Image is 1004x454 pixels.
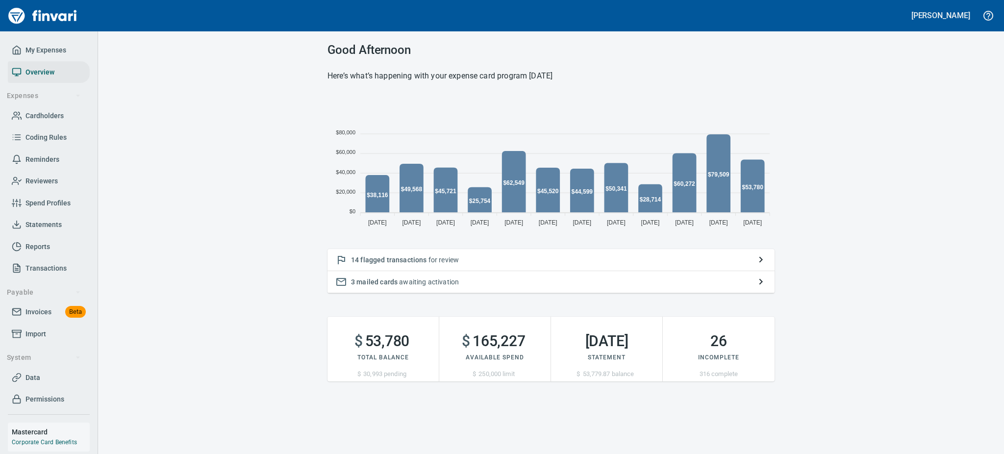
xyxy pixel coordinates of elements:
p: awaiting activation [351,277,751,287]
span: Coding Rules [25,131,67,144]
img: Finvari [6,4,79,27]
tspan: $20,000 [336,189,355,195]
span: Transactions [25,262,67,275]
span: Expenses [7,90,81,102]
h5: [PERSON_NAME] [911,10,970,21]
span: Beta [65,306,86,318]
span: Overview [25,66,54,78]
span: Permissions [25,393,64,405]
a: Data [8,367,90,389]
tspan: [DATE] [641,219,660,226]
a: My Expenses [8,39,90,61]
tspan: [DATE] [743,219,762,226]
span: Reviewers [25,175,58,187]
a: Import [8,323,90,345]
tspan: $0 [350,208,355,214]
tspan: $40,000 [336,169,355,175]
span: Reports [25,241,50,253]
button: Expenses [3,87,85,105]
a: Statements [8,214,90,236]
span: Spend Profiles [25,197,71,209]
tspan: $60,000 [336,149,355,155]
tspan: [DATE] [436,219,455,226]
a: Cardholders [8,105,90,127]
a: Permissions [8,388,90,410]
a: Reports [8,236,90,258]
tspan: [DATE] [607,219,626,226]
button: 3 mailed cards awaiting activation [327,271,775,293]
h6: Mastercard [12,427,90,437]
tspan: [DATE] [709,219,728,226]
button: 26Incomplete316 complete [663,317,775,381]
span: mailed cards [356,278,398,286]
a: Reviewers [8,170,90,192]
span: Statements [25,219,62,231]
tspan: $80,000 [336,129,355,135]
tspan: [DATE] [539,219,557,226]
a: Reminders [8,149,90,171]
span: System [7,352,81,364]
span: Data [25,372,40,384]
h3: Good Afternoon [327,43,775,57]
span: flagged transactions [360,256,427,264]
p: 316 complete [663,369,775,379]
a: Transactions [8,257,90,279]
tspan: [DATE] [573,219,591,226]
span: My Expenses [25,44,66,56]
span: 14 [351,256,359,264]
h6: Here’s what’s happening with your expense card program [DATE] [327,69,775,83]
tspan: [DATE] [675,219,694,226]
button: [PERSON_NAME] [909,8,973,23]
tspan: [DATE] [368,219,387,226]
button: 14 flagged transactions for review [327,249,775,271]
a: Coding Rules [8,126,90,149]
span: 3 [351,278,355,286]
span: Cardholders [25,110,64,122]
a: InvoicesBeta [8,301,90,323]
button: System [3,349,85,367]
a: Overview [8,61,90,83]
button: Payable [3,283,85,302]
span: Reminders [25,153,59,166]
a: Corporate Card Benefits [12,439,77,446]
tspan: [DATE] [504,219,523,226]
span: Invoices [25,306,51,318]
span: Payable [7,286,81,299]
tspan: [DATE] [471,219,489,226]
span: Incomplete [698,354,739,361]
a: Spend Profiles [8,192,90,214]
h2: 26 [663,332,775,350]
span: Import [25,328,46,340]
tspan: [DATE] [402,219,421,226]
p: for review [351,255,751,265]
